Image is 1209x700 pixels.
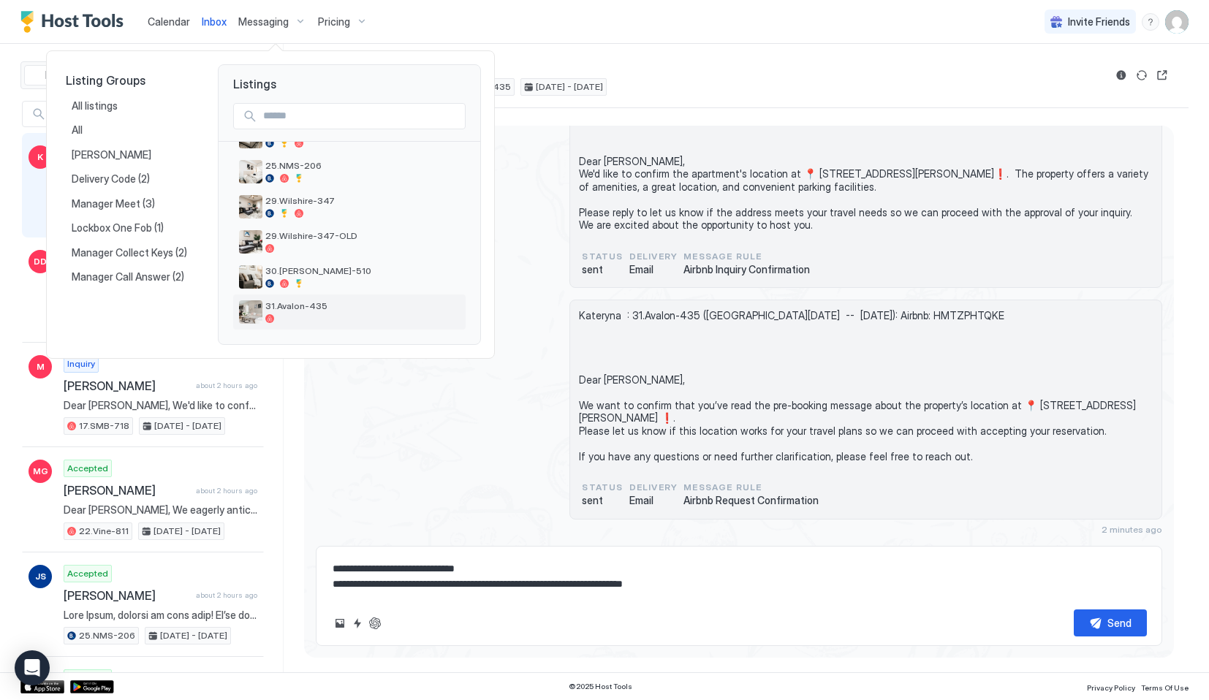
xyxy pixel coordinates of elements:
span: Listings [219,65,480,91]
span: Lockbox One Fob [72,221,154,235]
span: Manager Collect Keys [72,246,175,259]
div: listing image [239,160,262,183]
span: 29.Wilshire-347-OLD [265,230,460,241]
input: Input Field [257,104,465,129]
span: All listings [72,99,120,113]
span: Manager Meet [72,197,143,210]
span: Delivery Code [72,172,138,186]
span: 31.Avalon-435 [265,300,460,311]
span: (2) [173,270,184,284]
div: listing image [239,230,262,254]
span: 25.NMS-206 [265,160,460,171]
div: Open Intercom Messenger [15,650,50,685]
span: 29.Wilshire-347 [265,195,460,206]
span: 30.[PERSON_NAME]-510 [265,265,460,276]
span: Manager Call Answer [72,270,173,284]
span: Listing Groups [66,73,194,88]
span: (2) [175,246,187,259]
div: listing image [239,300,262,324]
span: (2) [138,172,150,186]
span: [PERSON_NAME] [72,148,154,161]
span: All [72,123,85,137]
span: (3) [143,197,155,210]
span: (1) [154,221,164,235]
div: listing image [239,195,262,218]
div: listing image [239,265,262,289]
